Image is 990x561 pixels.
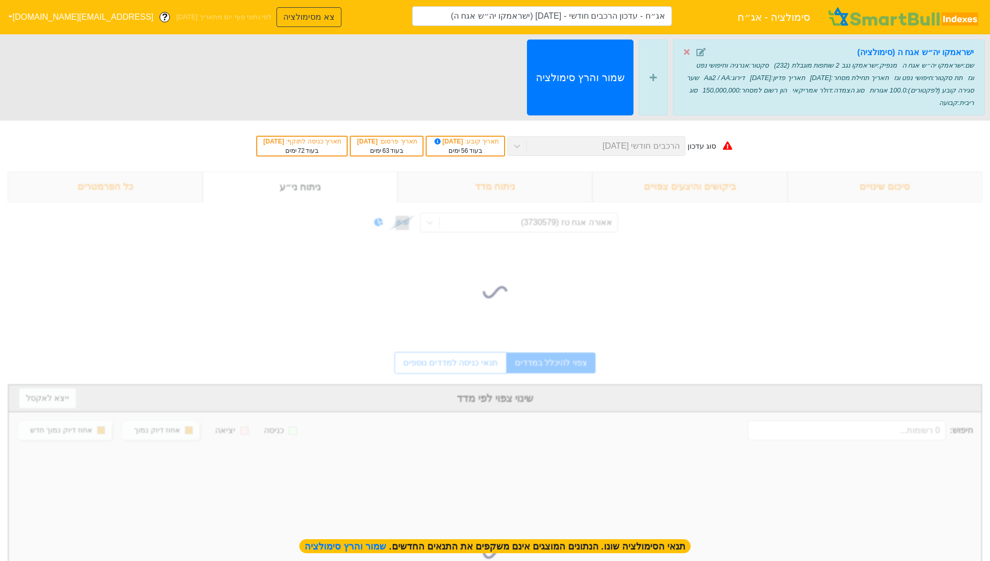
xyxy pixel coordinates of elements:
div: שינוי צפוי לפי מדד [19,390,971,406]
a: תנאי כניסה למדדים נוספים [394,352,506,374]
span: מנפיק : ישראמקו נגב 2 שותפות מוגבלת (232) [774,61,896,69]
div: כל הפרמטרים [8,172,203,202]
input: אג״ח - עדכון הרכבים חודשי - 26/11/25 (ישראמקו יה״ש אגח ה) [412,6,672,26]
span: [DATE] [433,138,465,145]
span: [DATE] [263,138,286,145]
div: ניתוח מדד [398,172,592,202]
span: תת סקטור : חיפושי נפט וגז [894,74,962,82]
input: 0 רשומות... [748,421,946,440]
span: תאריך תחילת מסחר : [DATE] [810,74,889,82]
span: 56 [461,147,468,154]
span: לפי נתוני סוף יום מתאריך [DATE] [176,12,271,22]
div: אחוז דיוק נמוך חדש [30,425,92,436]
img: tase link [389,209,416,236]
div: בעוד ימים [356,146,417,155]
span: סוג ריבית : קבועה [689,86,974,107]
span: שער סגירה קובע (לפקטורים) : 100.0 אגורות [687,74,974,94]
span: ? [162,10,168,24]
a: צפוי להיכלל במדדים [507,353,596,373]
button: אחוז דיוק נמוך [122,421,200,440]
span: סוג הצמדה : דולר אמריקאי [792,86,865,94]
button: שמור והרץ סימולציה [527,40,633,115]
span: תאריך פדיון : [DATE] [750,74,804,82]
span: 63 [382,147,389,154]
div: אאורה אגח טז (3730579) [521,216,612,229]
span: חיפוש : [748,421,973,440]
span: שמור והרץ סימולציה [305,541,389,552]
span: [DATE] [357,138,379,145]
div: אחוז דיוק נמוך [134,425,180,436]
img: SmartBull [826,7,982,28]
div: תאריך קובע : [432,137,499,146]
span: דירוג : Aa2 / AA [704,74,745,82]
div: בעוד ימים [432,146,499,155]
button: אחוז דיוק נמוך חדש [18,421,112,440]
span: סימולציה - אג״ח [737,7,811,28]
span: שם : ישראמקו יה״ש אגח ה [902,61,974,69]
div: סיכום שינויים [787,172,982,202]
span: הון רשום למסחר : 150,000,000 [703,86,787,94]
button: ייצא לאקסל [19,388,76,408]
div: תאריך כניסה לתוקף : [262,137,341,146]
div: ניתוח ני״ע [203,172,398,202]
div: סוג עדכון [688,141,716,152]
span: תנאי הסימולציה שונו. הנתונים המוצגים אינם משקפים את התנאים החדשים. [299,539,691,553]
div: כניסה [264,424,284,437]
div: תאריך פרסום : [356,137,417,146]
span: סקטור : אנרגיה וחיפושי נפט וגז [696,61,974,82]
div: ביקושים והיצעים צפויים [592,172,787,202]
div: יציאה [215,424,235,437]
img: loading... [483,280,508,305]
span: 72 [298,147,305,154]
div: בעוד ימים [262,146,341,155]
button: צא מסימולציה [276,7,341,27]
strong: ישראמקו יה״ש אגח ה (סימולציה) [857,48,974,57]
